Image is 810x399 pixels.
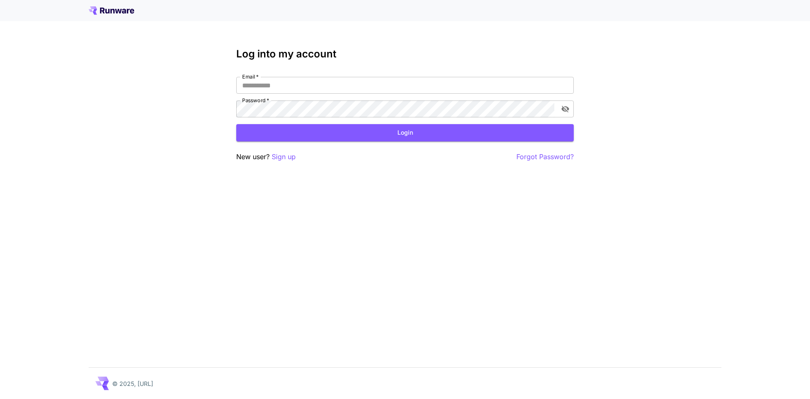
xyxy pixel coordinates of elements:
[236,124,574,141] button: Login
[242,97,269,104] label: Password
[516,152,574,162] button: Forgot Password?
[236,152,296,162] p: New user?
[558,101,573,117] button: toggle password visibility
[112,379,153,388] p: © 2025, [URL]
[242,73,259,80] label: Email
[272,152,296,162] button: Sign up
[236,48,574,60] h3: Log into my account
